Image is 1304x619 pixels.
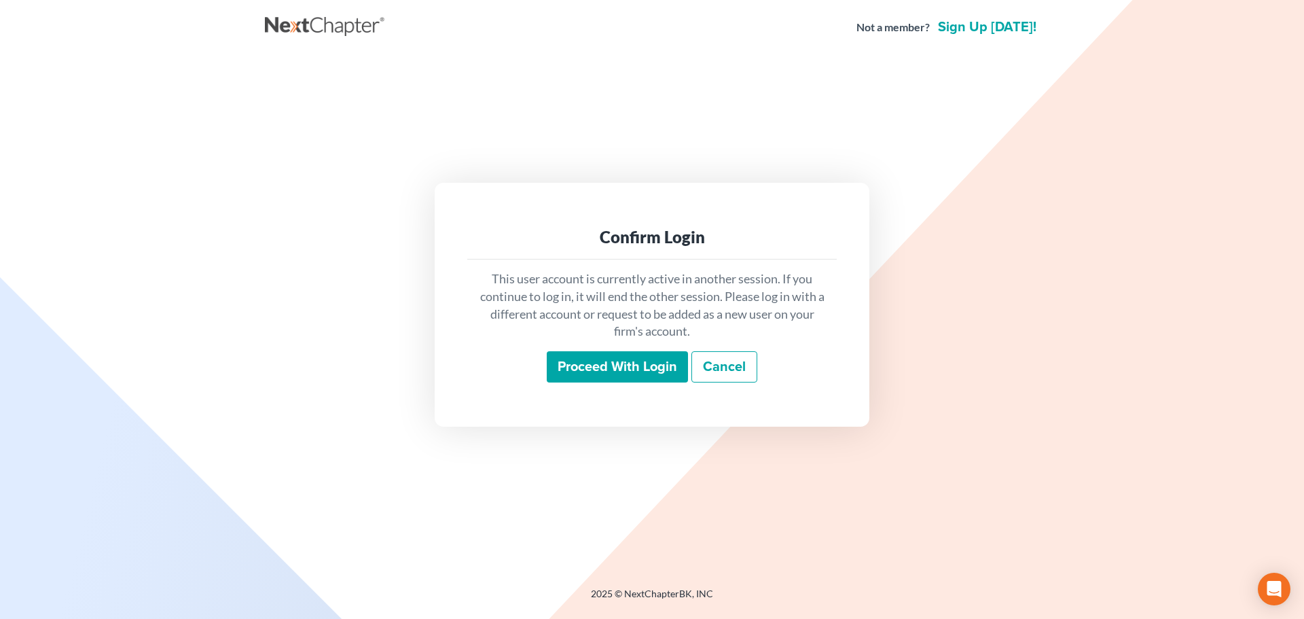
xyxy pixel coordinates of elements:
[478,226,826,248] div: Confirm Login
[265,587,1039,612] div: 2025 © NextChapterBK, INC
[691,351,757,383] a: Cancel
[1258,573,1290,605] div: Open Intercom Messenger
[935,20,1039,34] a: Sign up [DATE]!
[478,270,826,340] p: This user account is currently active in another session. If you continue to log in, it will end ...
[856,20,930,35] strong: Not a member?
[547,351,688,383] input: Proceed with login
